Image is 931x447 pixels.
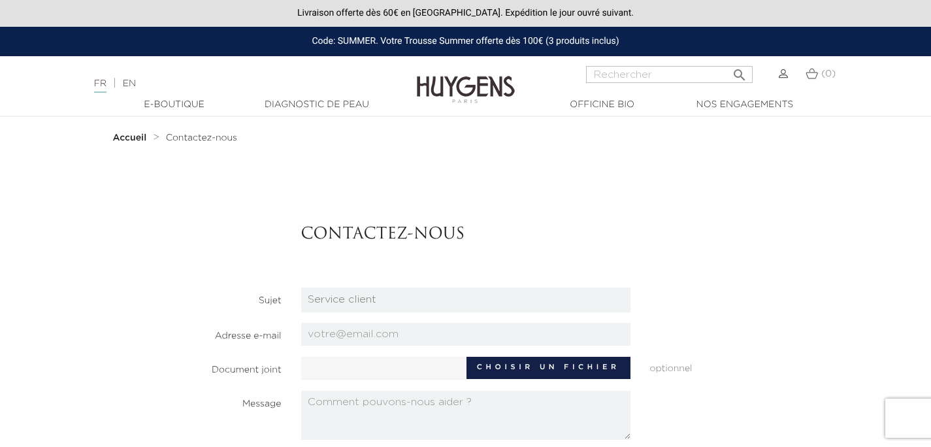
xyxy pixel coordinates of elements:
[166,133,237,143] a: Contactez-nous
[166,133,237,142] span: Contactez-nous
[113,133,150,143] a: Accueil
[123,79,136,88] a: EN
[586,66,753,83] input: Rechercher
[117,391,291,411] label: Message
[821,69,836,78] span: (0)
[117,323,291,343] label: Adresse e-mail
[109,98,240,112] a: E-Boutique
[537,98,668,112] a: Officine Bio
[117,288,291,308] label: Sujet
[88,76,378,91] div: |
[252,98,382,112] a: Diagnostic de peau
[117,357,291,377] label: Document joint
[732,63,747,79] i: 
[301,323,630,346] input: votre@email.com
[94,79,106,93] a: FR
[640,357,815,376] span: optionnel
[728,62,751,80] button: 
[679,98,810,112] a: Nos engagements
[301,225,805,244] h3: Contactez-nous
[113,133,147,142] strong: Accueil
[417,55,515,105] img: Huygens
